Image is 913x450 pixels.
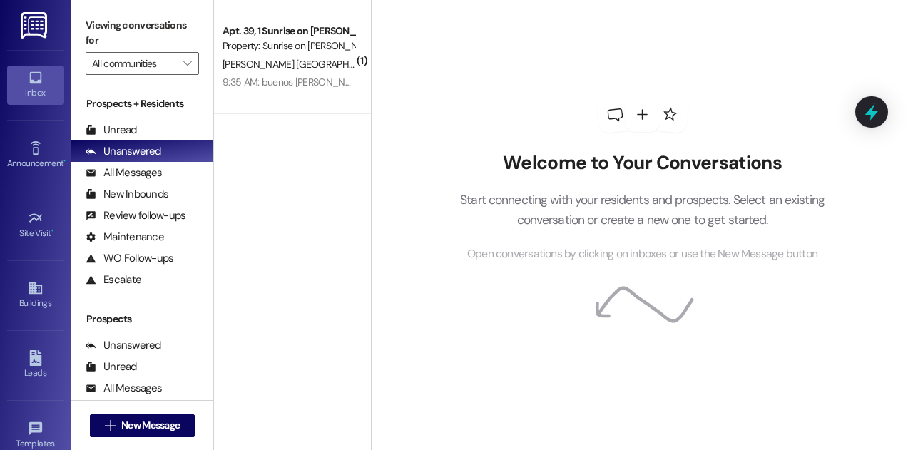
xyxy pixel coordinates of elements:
[86,359,137,374] div: Unread
[223,24,355,39] div: Apt. 39, 1 Sunrise on [PERSON_NAME]
[86,381,162,396] div: All Messages
[183,58,191,69] i: 
[21,12,50,39] img: ResiDesk Logo
[86,338,161,353] div: Unanswered
[223,39,355,53] div: Property: Sunrise on [PERSON_NAME]
[439,190,847,230] p: Start connecting with your residents and prospects. Select an existing conversation or create a n...
[86,251,173,266] div: WO Follow-ups
[86,187,168,202] div: New Inbounds
[7,346,64,384] a: Leads
[86,144,161,159] div: Unanswered
[55,436,57,446] span: •
[86,123,137,138] div: Unread
[7,66,64,104] a: Inbox
[7,206,64,245] a: Site Visit •
[467,245,817,263] span: Open conversations by clicking on inboxes or use the New Message button
[86,165,162,180] div: All Messages
[86,272,141,287] div: Escalate
[90,414,195,437] button: New Message
[51,226,53,236] span: •
[105,420,116,431] i: 
[63,156,66,166] span: •
[223,58,458,71] span: [PERSON_NAME] [GEOGRAPHIC_DATA][PERSON_NAME]
[86,208,185,223] div: Review follow-ups
[121,418,180,433] span: New Message
[92,52,176,75] input: All communities
[86,230,164,245] div: Maintenance
[86,14,199,52] label: Viewing conversations for
[71,312,213,327] div: Prospects
[71,96,213,111] div: Prospects + Residents
[439,152,847,175] h2: Welcome to Your Conversations
[7,276,64,315] a: Buildings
